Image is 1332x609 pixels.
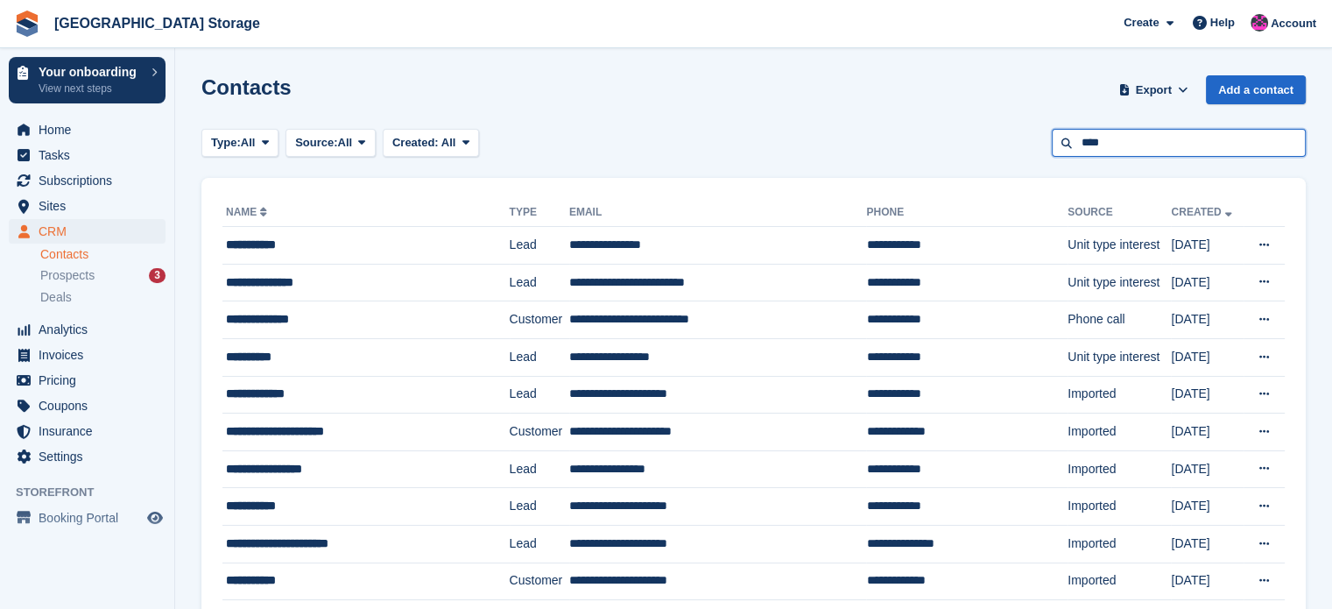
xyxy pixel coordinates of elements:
[1210,14,1235,32] span: Help
[1171,264,1243,301] td: [DATE]
[39,506,144,530] span: Booking Portal
[510,488,569,526] td: Lead
[1171,488,1243,526] td: [DATE]
[1068,563,1171,600] td: Imported
[1171,563,1243,600] td: [DATE]
[392,136,439,149] span: Created:
[510,450,569,488] td: Lead
[14,11,40,37] img: stora-icon-8386f47178a22dfd0bd8f6a31ec36ba5ce8667c1dd55bd0f319d3a0aa187defe.svg
[1115,75,1192,104] button: Export
[9,343,166,367] a: menu
[47,9,267,38] a: [GEOGRAPHIC_DATA] Storage
[211,134,241,152] span: Type:
[1068,376,1171,414] td: Imported
[40,289,72,306] span: Deals
[9,393,166,418] a: menu
[1171,450,1243,488] td: [DATE]
[241,134,256,152] span: All
[510,264,569,301] td: Lead
[338,134,353,152] span: All
[40,267,95,284] span: Prospects
[866,199,1068,227] th: Phone
[39,117,144,142] span: Home
[1206,75,1306,104] a: Add a contact
[39,419,144,443] span: Insurance
[1124,14,1159,32] span: Create
[1068,414,1171,451] td: Imported
[9,117,166,142] a: menu
[1171,414,1243,451] td: [DATE]
[1171,338,1243,376] td: [DATE]
[39,444,144,469] span: Settings
[9,194,166,218] a: menu
[295,134,337,152] span: Source:
[1271,15,1316,32] span: Account
[510,376,569,414] td: Lead
[39,343,144,367] span: Invoices
[9,143,166,167] a: menu
[9,419,166,443] a: menu
[510,414,569,451] td: Customer
[9,168,166,193] a: menu
[9,219,166,244] a: menu
[40,288,166,307] a: Deals
[40,266,166,285] a: Prospects 3
[226,206,271,218] a: Name
[144,507,166,528] a: Preview store
[1068,525,1171,563] td: Imported
[1068,264,1171,301] td: Unit type interest
[441,136,456,149] span: All
[1171,301,1243,339] td: [DATE]
[1136,81,1172,99] span: Export
[201,129,278,158] button: Type: All
[9,444,166,469] a: menu
[510,199,569,227] th: Type
[39,219,144,244] span: CRM
[510,563,569,600] td: Customer
[9,506,166,530] a: menu
[1171,206,1235,218] a: Created
[1068,301,1171,339] td: Phone call
[39,393,144,418] span: Coupons
[1068,338,1171,376] td: Unit type interest
[569,199,867,227] th: Email
[1068,488,1171,526] td: Imported
[510,301,569,339] td: Customer
[39,168,144,193] span: Subscriptions
[1251,14,1268,32] img: Jantz Morgan
[1068,450,1171,488] td: Imported
[9,368,166,393] a: menu
[1171,376,1243,414] td: [DATE]
[510,525,569,563] td: Lead
[510,227,569,265] td: Lead
[16,484,174,501] span: Storefront
[39,81,143,96] p: View next steps
[9,317,166,342] a: menu
[39,368,144,393] span: Pricing
[39,317,144,342] span: Analytics
[1171,525,1243,563] td: [DATE]
[9,57,166,103] a: Your onboarding View next steps
[39,66,143,78] p: Your onboarding
[39,194,144,218] span: Sites
[1068,227,1171,265] td: Unit type interest
[285,129,376,158] button: Source: All
[39,143,144,167] span: Tasks
[1068,199,1171,227] th: Source
[149,268,166,283] div: 3
[1171,227,1243,265] td: [DATE]
[510,338,569,376] td: Lead
[383,129,479,158] button: Created: All
[201,75,292,99] h1: Contacts
[40,246,166,263] a: Contacts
